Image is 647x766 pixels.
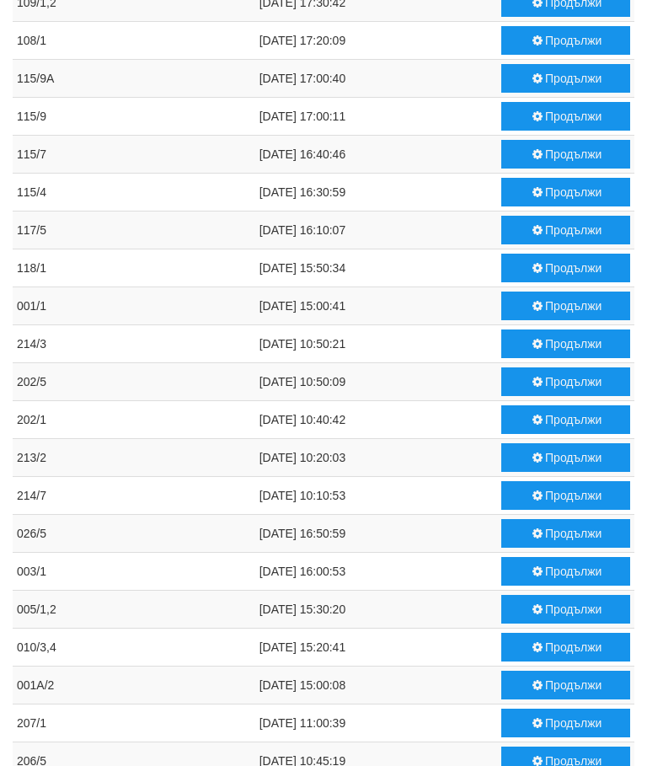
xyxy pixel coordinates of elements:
[501,178,630,206] button: Продължи
[13,287,255,325] td: 001/1
[501,216,630,244] button: Продължи
[255,477,498,515] td: [DATE] 10:10:53
[13,667,255,704] td: 001А/2
[501,519,630,548] button: Продължи
[501,443,630,472] button: Продължи
[13,325,255,363] td: 214/3
[13,439,255,477] td: 213/2
[13,136,255,174] td: 115/7
[13,212,255,249] td: 117/5
[501,140,630,169] button: Продължи
[255,591,498,629] td: [DATE] 15:30:20
[501,557,630,586] button: Продължи
[13,515,255,553] td: 026/5
[501,292,630,320] button: Продължи
[501,481,630,510] button: Продължи
[13,22,255,60] td: 108/1
[501,595,630,624] button: Продължи
[255,22,498,60] td: [DATE] 17:20:09
[255,174,498,212] td: [DATE] 16:30:59
[255,249,498,287] td: [DATE] 15:50:34
[13,60,255,98] td: 115/9А
[501,671,630,699] button: Продължи
[255,98,498,136] td: [DATE] 17:00:11
[13,553,255,591] td: 003/1
[13,477,255,515] td: 214/7
[501,633,630,662] button: Продължи
[501,102,630,131] button: Продължи
[13,401,255,439] td: 202/1
[255,325,498,363] td: [DATE] 10:50:21
[13,704,255,742] td: 207/1
[501,329,630,358] button: Продължи
[255,629,498,667] td: [DATE] 15:20:41
[255,363,498,401] td: [DATE] 10:50:09
[255,212,498,249] td: [DATE] 16:10:07
[13,363,255,401] td: 202/5
[501,64,630,93] button: Продължи
[255,704,498,742] td: [DATE] 11:00:39
[255,553,498,591] td: [DATE] 16:00:53
[501,709,630,737] button: Продължи
[255,667,498,704] td: [DATE] 15:00:08
[13,249,255,287] td: 118/1
[255,401,498,439] td: [DATE] 10:40:42
[501,367,630,396] button: Продължи
[255,60,498,98] td: [DATE] 17:00:40
[501,26,630,55] button: Продължи
[255,287,498,325] td: [DATE] 15:00:41
[501,254,630,282] button: Продължи
[255,136,498,174] td: [DATE] 16:40:46
[13,629,255,667] td: 010/3,4
[13,591,255,629] td: 005/1,2
[255,515,498,553] td: [DATE] 16:50:59
[13,174,255,212] td: 115/4
[255,439,498,477] td: [DATE] 10:20:03
[13,98,255,136] td: 115/9
[501,405,630,434] button: Продължи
